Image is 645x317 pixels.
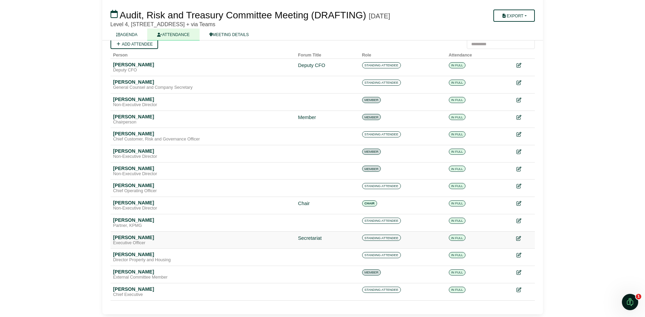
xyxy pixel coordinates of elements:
[113,223,293,229] div: Partner, KPMG
[449,252,465,258] span: IN FULL
[111,21,216,27] span: Level 4, [STREET_ADDRESS] + via Teams
[622,294,638,310] iframe: Intercom live chat
[636,294,641,299] span: 1
[295,49,359,59] th: Forum Title
[449,97,465,103] span: IN FULL
[516,234,532,242] div: Edit
[113,85,293,90] div: General Counsel and Company Secretary
[113,171,293,177] div: Non-Executive Director
[516,269,532,277] div: Edit
[362,183,401,189] span: STANDING ATTENDEE
[516,79,532,87] div: Edit
[298,62,357,69] div: Deputy CFO
[449,62,465,68] span: IN FULL
[362,114,381,120] span: MEMBER
[298,114,357,121] div: Member
[111,39,158,49] a: Add attendee
[516,148,532,156] div: Edit
[369,12,390,20] div: [DATE]
[362,287,401,293] span: STANDING ATTENDEE
[113,188,293,194] div: Chief Operating Officer
[113,275,293,280] div: External Committee Member
[449,114,465,120] span: IN FULL
[113,62,293,68] div: [PERSON_NAME]
[449,287,465,293] span: IN FULL
[516,114,532,121] div: Edit
[493,10,534,22] button: Export
[113,206,293,211] div: Non-Executive Director
[113,137,293,142] div: Chief Customer, Risk and Governance Officer
[362,235,401,241] span: STANDING ATTENDEE
[113,217,293,223] div: [PERSON_NAME]
[120,10,366,20] span: Audit, Risk and Treasury Committee Meeting (DRAFTING)
[449,269,465,276] span: IN FULL
[516,217,532,225] div: Edit
[449,80,465,86] span: IN FULL
[516,251,532,259] div: Edit
[113,200,293,206] div: [PERSON_NAME]
[113,148,293,154] div: [PERSON_NAME]
[362,149,381,155] span: MEMBER
[362,218,401,224] span: STANDING ATTENDEE
[362,97,381,103] span: MEMBER
[113,234,293,240] div: [PERSON_NAME]
[113,257,293,263] div: Director Property and Housing
[200,29,259,40] a: MEETING DETAILS
[449,218,465,224] span: IN FULL
[113,269,293,275] div: [PERSON_NAME]
[113,165,293,171] div: [PERSON_NAME]
[113,131,293,137] div: [PERSON_NAME]
[298,234,357,242] div: Secretariat
[362,62,401,68] span: STANDING ATTENDEE
[449,149,465,155] span: IN FULL
[362,269,381,276] span: MEMBER
[113,102,293,108] div: Non-Executive Director
[516,131,532,138] div: Edit
[113,68,293,73] div: Deputy CFO
[113,154,293,160] div: Non-Executive Director
[516,286,532,294] div: Edit
[449,166,465,172] span: IN FULL
[113,114,293,120] div: [PERSON_NAME]
[298,200,357,207] div: Chair
[113,120,293,125] div: Chairperson
[362,200,377,206] span: CHAIR
[516,200,532,207] div: Edit
[113,96,293,102] div: [PERSON_NAME]
[446,49,503,59] th: Attendance
[362,80,401,86] span: STANDING ATTENDEE
[449,200,465,206] span: IN FULL
[516,62,532,69] div: Edit
[113,182,293,188] div: [PERSON_NAME]
[359,49,446,59] th: Role
[113,79,293,85] div: [PERSON_NAME]
[113,251,293,257] div: [PERSON_NAME]
[147,29,199,40] a: ATTENDANCE
[106,29,148,40] a: AGENDA
[113,286,293,292] div: [PERSON_NAME]
[113,292,293,298] div: Chief Executive
[449,183,465,189] span: IN FULL
[113,240,293,246] div: Executive Officer
[516,165,532,173] div: Edit
[111,49,295,59] th: Person
[362,131,401,137] span: STANDING ATTENDEE
[449,131,465,137] span: IN FULL
[516,182,532,190] div: Edit
[449,235,465,241] span: IN FULL
[516,96,532,104] div: Edit
[362,166,381,172] span: MEMBER
[362,252,401,258] span: STANDING ATTENDEE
